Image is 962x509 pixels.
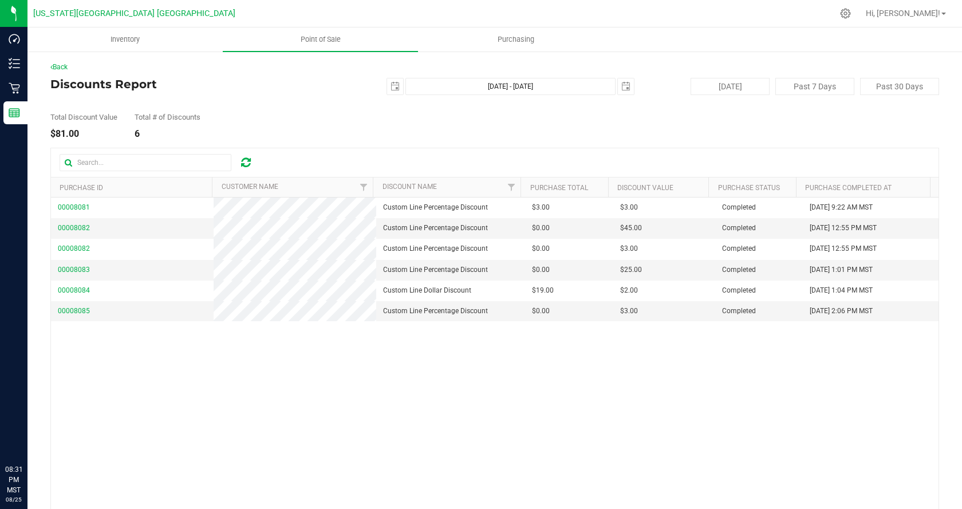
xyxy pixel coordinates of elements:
inline-svg: Dashboard [9,33,20,45]
span: Point of Sale [285,34,356,45]
span: [DATE] 12:55 PM MST [810,223,877,234]
a: Discount Name [383,183,437,191]
input: Search... [60,154,231,171]
span: Hi, [PERSON_NAME]! [866,9,940,18]
p: 08/25 [5,495,22,504]
div: $81.00 [50,129,117,139]
div: Total # of Discounts [135,113,200,121]
span: [DATE] 2:06 PM MST [810,306,873,317]
span: $0.00 [532,243,550,254]
span: [DATE] 12:55 PM MST [810,243,877,254]
span: [US_STATE][GEOGRAPHIC_DATA] [GEOGRAPHIC_DATA] [33,9,235,18]
span: $19.00 [532,285,554,296]
a: Filter [354,177,373,197]
div: 6 [135,129,200,139]
span: [DATE] 1:01 PM MST [810,265,873,275]
button: Past 30 Days [860,78,939,95]
a: Discount Value [617,184,673,192]
span: 00008082 [58,244,90,252]
span: $0.00 [532,265,550,275]
span: $2.00 [620,285,638,296]
span: [DATE] 9:22 AM MST [810,202,873,213]
a: Purchase Total [530,184,588,192]
span: Completed [722,243,756,254]
a: Filter [502,177,521,197]
span: select [618,78,634,94]
span: $45.00 [620,223,642,234]
p: 08:31 PM MST [5,464,22,495]
span: [DATE] 1:04 PM MST [810,285,873,296]
span: $3.00 [620,306,638,317]
span: $0.00 [532,306,550,317]
span: $0.00 [532,223,550,234]
inline-svg: Inventory [9,58,20,69]
inline-svg: Reports [9,107,20,119]
span: Completed [722,265,756,275]
span: Purchasing [482,34,550,45]
span: Completed [722,202,756,213]
span: $3.00 [620,202,638,213]
a: Purchase Completed At [805,184,892,192]
span: 00008081 [58,203,90,211]
a: Back [50,63,68,71]
button: Past 7 Days [775,78,854,95]
h4: Discounts Report [50,78,346,90]
iframe: Resource center [11,417,46,452]
span: 00008083 [58,266,90,274]
span: Custom Line Percentage Discount [383,223,488,234]
button: [DATE] [691,78,770,95]
span: $3.00 [532,202,550,213]
div: Manage settings [838,8,853,19]
span: Custom Line Percentage Discount [383,265,488,275]
span: 00008084 [58,286,90,294]
a: Point of Sale [223,27,418,52]
span: Completed [722,285,756,296]
a: Inventory [27,27,223,52]
span: Custom Line Dollar Discount [383,285,471,296]
span: Inventory [95,34,155,45]
a: Purchase ID [60,184,103,192]
div: Total Discount Value [50,113,117,121]
span: Completed [722,223,756,234]
a: Customer Name [222,183,278,191]
span: $3.00 [620,243,638,254]
a: Purchasing [418,27,613,52]
a: Purchase Status [718,184,780,192]
inline-svg: Retail [9,82,20,94]
span: 00008082 [58,224,90,232]
span: Custom Line Percentage Discount [383,306,488,317]
span: Custom Line Percentage Discount [383,243,488,254]
span: $25.00 [620,265,642,275]
span: select [387,78,403,94]
span: 00008085 [58,307,90,315]
span: Completed [722,306,756,317]
span: Custom Line Percentage Discount [383,202,488,213]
